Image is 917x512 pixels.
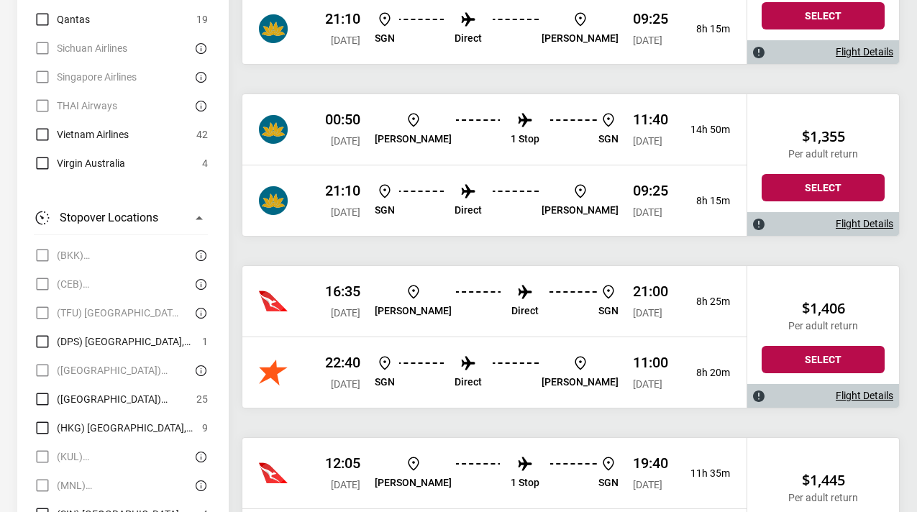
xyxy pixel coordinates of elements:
[259,459,288,488] img: Jetstar
[331,35,360,46] span: [DATE]
[325,182,360,199] p: 21:10
[680,367,730,379] p: 8h 20m
[375,204,395,216] p: SGN
[633,206,662,218] span: [DATE]
[375,32,395,45] p: SGN
[34,126,129,143] label: Vietnam Airlines
[331,307,360,319] span: [DATE]
[325,111,360,128] p: 00:50
[836,46,893,58] a: Flight Details
[511,477,539,489] p: 1 Stop
[191,448,208,465] button: There are currently no flights matching this search criteria. Try removing some search filters.
[60,209,158,227] h3: Stopover Locations
[259,115,288,144] img: China Southern Airlines
[34,333,195,350] label: Denpasar, Indonesia
[57,126,129,143] span: Vietnam Airlines
[331,206,360,218] span: [DATE]
[680,195,730,207] p: 8h 15m
[747,212,899,236] div: Flight Details
[331,479,360,490] span: [DATE]
[191,97,208,114] button: There are currently no flights matching this search criteria. Try removing some search filters.
[633,111,668,128] p: 11:40
[542,376,619,388] p: [PERSON_NAME]
[455,32,482,45] p: Direct
[762,148,885,160] p: Per adult return
[633,182,668,199] p: 09:25
[680,296,730,308] p: 8h 25m
[202,419,208,436] span: 9
[633,307,662,319] span: [DATE]
[511,305,539,317] p: Direct
[242,94,747,236] div: Vietnam Airlines 00:50 [DATE] [PERSON_NAME] 1 Stop SGN 11:40 [DATE] 14h 50mVietnam Airlines 21:10...
[455,204,482,216] p: Direct
[325,454,360,472] p: 12:05
[259,358,288,387] img: China Southern Airlines
[836,218,893,230] a: Flight Details
[242,266,747,408] div: Qantas 16:35 [DATE] [PERSON_NAME] Direct SGN 21:00 [DATE] 8h 25mJetstar 22:40 [DATE] SGN Direct [...
[57,419,195,436] span: (HKG) [GEOGRAPHIC_DATA], [GEOGRAPHIC_DATA]
[762,492,885,504] p: Per adult return
[633,354,668,371] p: 11:00
[762,472,885,489] h2: $1,445
[191,247,208,264] button: There are currently no flights matching this search criteria. Try removing some search filters.
[57,155,125,172] span: Virgin Australia
[633,454,668,472] p: 19:40
[331,135,360,147] span: [DATE]
[836,390,893,402] a: Flight Details
[680,23,730,35] p: 8h 15m
[259,287,288,316] img: China Southern Airlines
[598,133,619,145] p: SGN
[747,40,899,64] div: Flight Details
[375,305,452,317] p: [PERSON_NAME]
[191,275,208,293] button: There are currently no flights matching this search criteria. Try removing some search filters.
[325,354,360,371] p: 22:40
[196,11,208,28] span: 19
[34,155,125,172] label: Virgin Australia
[747,384,899,408] div: Flight Details
[191,68,208,86] button: There are currently no flights matching this search criteria. Try removing some search filters.
[680,124,730,136] p: 14h 50m
[259,186,288,215] img: China Southern Airlines
[259,14,288,43] img: China Southern Airlines
[598,305,619,317] p: SGN
[762,128,885,145] h2: $1,355
[762,300,885,317] h2: $1,406
[633,10,668,27] p: 09:25
[455,376,482,388] p: Direct
[375,376,395,388] p: SGN
[633,378,662,390] span: [DATE]
[375,477,452,489] p: [PERSON_NAME]
[196,390,208,408] span: 25
[191,304,208,321] button: There are currently no flights matching this search criteria. Try removing some search filters.
[331,378,360,390] span: [DATE]
[202,155,208,172] span: 4
[57,11,90,28] span: Qantas
[325,283,360,300] p: 16:35
[196,126,208,143] span: 42
[202,333,208,350] span: 1
[542,32,619,45] p: [PERSON_NAME]
[57,333,195,350] span: (DPS) [GEOGRAPHIC_DATA], [GEOGRAPHIC_DATA]
[680,467,730,480] p: 11h 35m
[762,346,885,373] button: Select
[34,390,189,408] label: Hanoi, Vietnam
[375,133,452,145] p: [PERSON_NAME]
[191,477,208,494] button: There are currently no flights matching this search criteria. Try removing some search filters.
[542,204,619,216] p: [PERSON_NAME]
[633,35,662,46] span: [DATE]
[598,477,619,489] p: SGN
[633,283,668,300] p: 21:00
[34,201,208,235] button: Stopover Locations
[57,390,189,408] span: ([GEOGRAPHIC_DATA]) [GEOGRAPHIC_DATA], [GEOGRAPHIC_DATA]
[191,40,208,57] button: There are currently no flights matching this search criteria. Try removing some search filters.
[325,10,360,27] p: 21:10
[633,135,662,147] span: [DATE]
[762,174,885,201] button: Select
[191,362,208,379] button: There are currently no flights matching this search criteria. Try removing some search filters.
[511,133,539,145] p: 1 Stop
[34,419,195,436] label: Hong Kong, Hong Kong
[762,320,885,332] p: Per adult return
[762,2,885,29] button: Select
[633,479,662,490] span: [DATE]
[34,11,90,28] label: Qantas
